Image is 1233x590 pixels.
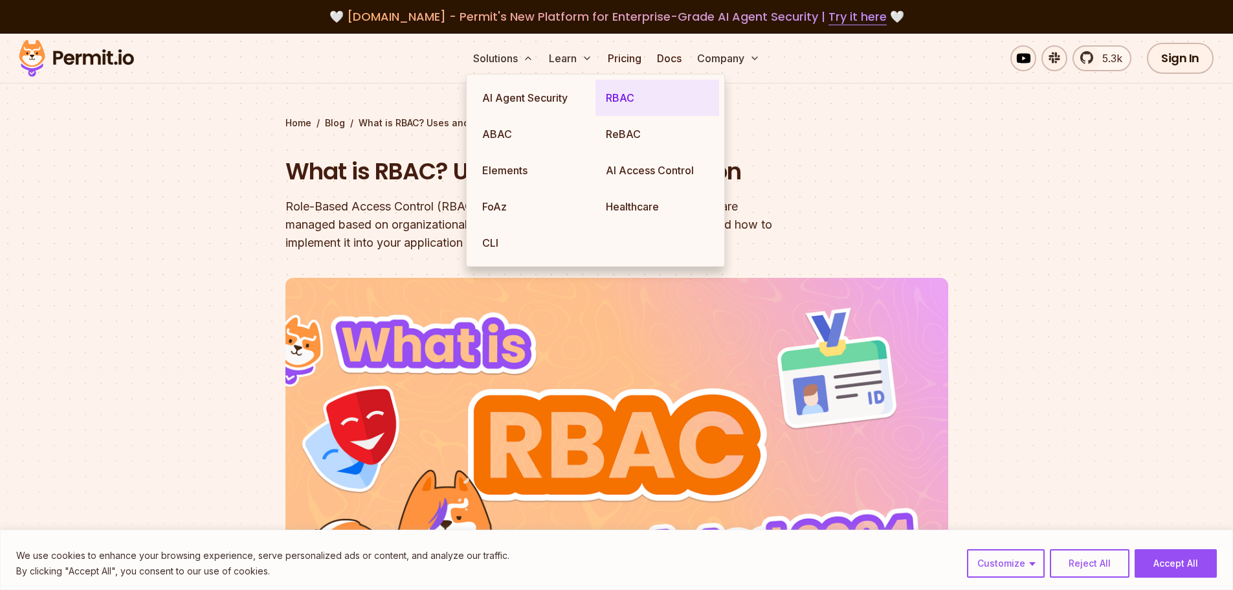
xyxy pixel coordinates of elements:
[13,36,140,80] img: Permit logo
[472,225,595,261] a: CLI
[1094,51,1122,66] span: 5.3k
[285,117,311,130] a: Home
[1135,549,1217,578] button: Accept All
[603,45,647,71] a: Pricing
[595,188,719,225] a: Healthcare
[595,116,719,152] a: ReBAC
[472,116,595,152] a: ABAC
[828,8,887,25] a: Try it here
[16,563,509,579] p: By clicking "Accept All", you consent to our use of cookies.
[595,80,719,116] a: RBAC
[347,8,887,25] span: [DOMAIN_NAME] - Permit's New Platform for Enterprise-Grade AI Agent Security |
[285,198,783,252] div: Role-Based Access Control (RBAC) is an authorization model where permissions are managed based on...
[472,188,595,225] a: FoAz
[16,548,509,563] p: We use cookies to enhance your browsing experience, serve personalized ads or content, and analyz...
[285,155,783,188] h1: What is RBAC? Uses and Implementation
[31,8,1202,26] div: 🤍 🤍
[325,117,345,130] a: Blog
[967,549,1045,578] button: Customize
[544,45,597,71] button: Learn
[1072,45,1131,71] a: 5.3k
[472,80,595,116] a: AI Agent Security
[285,117,948,130] div: / /
[468,45,539,71] button: Solutions
[595,152,719,188] a: AI Access Control
[1147,43,1214,74] a: Sign In
[652,45,687,71] a: Docs
[472,152,595,188] a: Elements
[1050,549,1129,578] button: Reject All
[692,45,765,71] button: Company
